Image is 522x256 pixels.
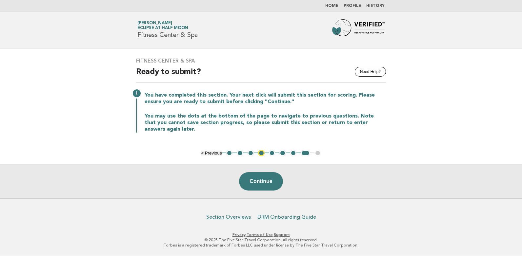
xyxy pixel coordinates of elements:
button: 1 [226,150,233,156]
h3: Fitness Center & Spa [136,58,386,64]
button: 4 [258,150,265,156]
button: Continue [239,172,283,191]
h1: Fitness Center & Spa [137,21,198,38]
a: History [366,4,385,8]
a: Terms of Use [247,232,273,237]
a: Support [274,232,290,237]
button: 7 [290,150,297,156]
h2: Ready to submit? [136,67,386,83]
p: You have completed this section. Your next click will submit this section for scoring. Please ens... [145,92,386,105]
p: You may use the dots at the bottom of the page to navigate to previous questions. Note that you c... [145,113,386,133]
button: 8 [301,150,310,156]
button: < Previous [201,151,222,155]
p: · · [60,232,462,237]
button: 3 [248,150,254,156]
a: Privacy [232,232,246,237]
a: DRM Onboarding Guide [257,214,316,220]
img: Forbes Travel Guide [332,19,385,40]
span: Eclipse at Half Moon [137,26,188,30]
button: 2 [237,150,243,156]
button: 5 [269,150,275,156]
p: © 2025 The Five Star Travel Corporation. All rights reserved. [60,237,462,243]
a: Profile [344,4,361,8]
a: [PERSON_NAME]Eclipse at Half Moon [137,21,188,30]
p: Forbes is a registered trademark of Forbes LLC used under license by The Five Star Travel Corpora... [60,243,462,248]
button: 6 [279,150,286,156]
a: Section Overviews [206,214,251,220]
button: Need Help? [355,67,386,77]
a: Home [325,4,338,8]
